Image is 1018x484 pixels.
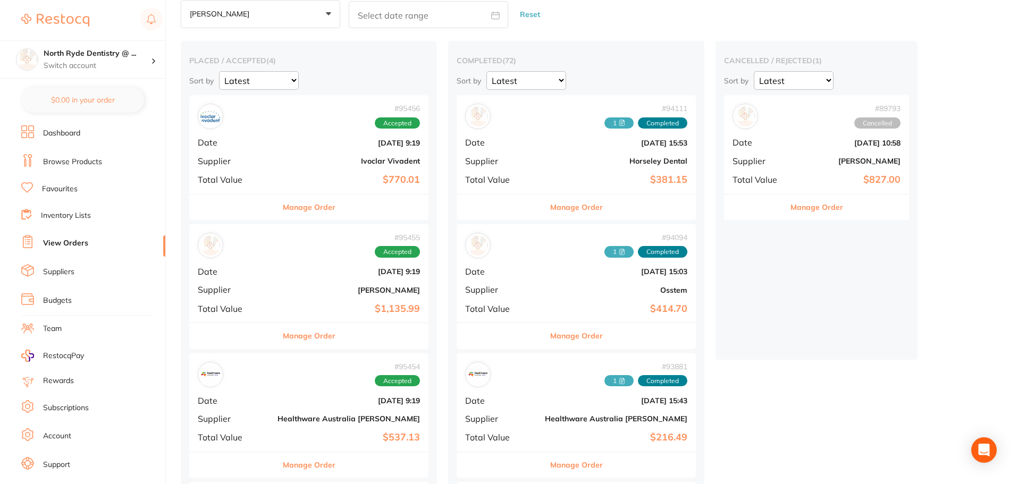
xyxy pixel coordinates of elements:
button: Manage Order [550,194,603,220]
img: Ivoclar Vivadent [200,106,221,126]
b: [DATE] 10:58 [794,139,901,147]
img: Henry Schein Halas [200,235,221,256]
span: Supplier [198,156,269,166]
b: Ivoclar Vivadent [277,157,420,165]
b: Healthware Australia [PERSON_NAME] [277,414,420,423]
b: $537.13 [277,432,420,443]
span: Total Value [198,432,269,442]
span: Completed [638,117,687,129]
b: [DATE] 15:53 [545,139,687,147]
img: Healthware Australia Ridley [200,364,221,385]
span: Date [465,138,536,147]
span: # 89793 [854,104,901,113]
span: Received [604,117,634,129]
img: RestocqPay [21,350,34,362]
b: Healthware Australia [PERSON_NAME] [545,414,687,423]
b: $381.15 [545,174,687,185]
span: Date [198,267,269,276]
button: Manage Order [790,194,843,220]
input: Select date range [349,1,508,28]
h2: completed ( 72 ) [457,56,696,65]
a: Budgets [43,295,72,306]
img: Henry Schein Halas [735,106,755,126]
span: Total Value [198,175,269,184]
span: Total Value [198,304,269,313]
a: Rewards [43,376,74,386]
b: $770.01 [277,174,420,185]
p: Sort by [724,76,748,86]
span: Cancelled [854,117,901,129]
b: $827.00 [794,174,901,185]
p: Sort by [189,76,214,86]
b: [DATE] 15:43 [545,396,687,405]
span: Total Value [733,175,786,184]
b: [DATE] 9:19 [277,396,420,405]
span: # 95455 [375,233,420,242]
button: Manage Order [283,452,335,478]
span: RestocqPay [43,351,84,361]
a: Favourites [42,184,78,194]
div: Healthware Australia Ridley#95454AcceptedDate[DATE] 9:19SupplierHealthware Australia [PERSON_NAME... [189,353,428,478]
span: # 94111 [604,104,687,113]
button: Manage Order [550,452,603,478]
a: Support [43,460,70,470]
p: Switch account [44,61,151,71]
b: [DATE] 9:19 [277,267,420,276]
span: Received [604,246,634,258]
button: Manage Order [283,194,335,220]
span: # 93881 [604,362,687,371]
div: Open Intercom Messenger [971,437,997,463]
b: [DATE] 9:19 [277,139,420,147]
span: Accepted [375,375,420,387]
span: Completed [638,246,687,258]
span: Supplier [733,156,786,166]
span: Date [198,396,269,405]
img: North Ryde Dentistry @ Macquarie Park [16,49,38,70]
button: Manage Order [283,323,335,349]
a: Suppliers [43,267,74,277]
span: Supplier [465,285,536,294]
span: Completed [638,375,687,387]
img: Horseley Dental [468,106,488,126]
span: Total Value [465,175,536,184]
div: Ivoclar Vivadent#95456AcceptedDate[DATE] 9:19SupplierIvoclar VivadentTotal Value$770.01Manage Order [189,95,428,220]
span: Supplier [198,285,269,294]
p: [PERSON_NAME] [190,9,254,19]
span: Date [198,138,269,147]
span: Supplier [465,156,536,166]
p: Sort by [457,76,481,86]
b: $1,135.99 [277,303,420,315]
img: Healthware Australia Ridley [468,364,488,385]
b: Osstem [545,286,687,294]
b: [DATE] 15:03 [545,267,687,276]
h4: North Ryde Dentistry @ Macquarie Park [44,48,151,59]
span: # 95456 [375,104,420,113]
a: Browse Products [43,157,102,167]
b: Horseley Dental [545,157,687,165]
a: View Orders [43,238,88,249]
a: RestocqPay [21,350,84,362]
span: # 95454 [375,362,420,371]
img: Restocq Logo [21,14,89,27]
button: Manage Order [550,323,603,349]
a: Dashboard [43,128,80,139]
div: Henry Schein Halas#95455AcceptedDate[DATE] 9:19Supplier[PERSON_NAME]Total Value$1,135.99Manage Order [189,224,428,349]
b: $414.70 [545,303,687,315]
button: $0.00 in your order [21,87,144,113]
span: Total Value [465,432,536,442]
span: Accepted [375,246,420,258]
span: Date [465,267,536,276]
span: Supplier [465,414,536,423]
a: Account [43,431,71,441]
a: Inventory Lists [41,210,91,221]
span: Date [733,138,786,147]
span: Supplier [198,414,269,423]
h2: cancelled / rejected ( 1 ) [724,56,909,65]
b: $216.49 [545,432,687,443]
b: [PERSON_NAME] [794,157,901,165]
h2: placed / accepted ( 4 ) [189,56,428,65]
a: Restocq Logo [21,8,89,32]
span: Date [465,396,536,405]
span: Received [604,375,634,387]
img: Osstem [468,235,488,256]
